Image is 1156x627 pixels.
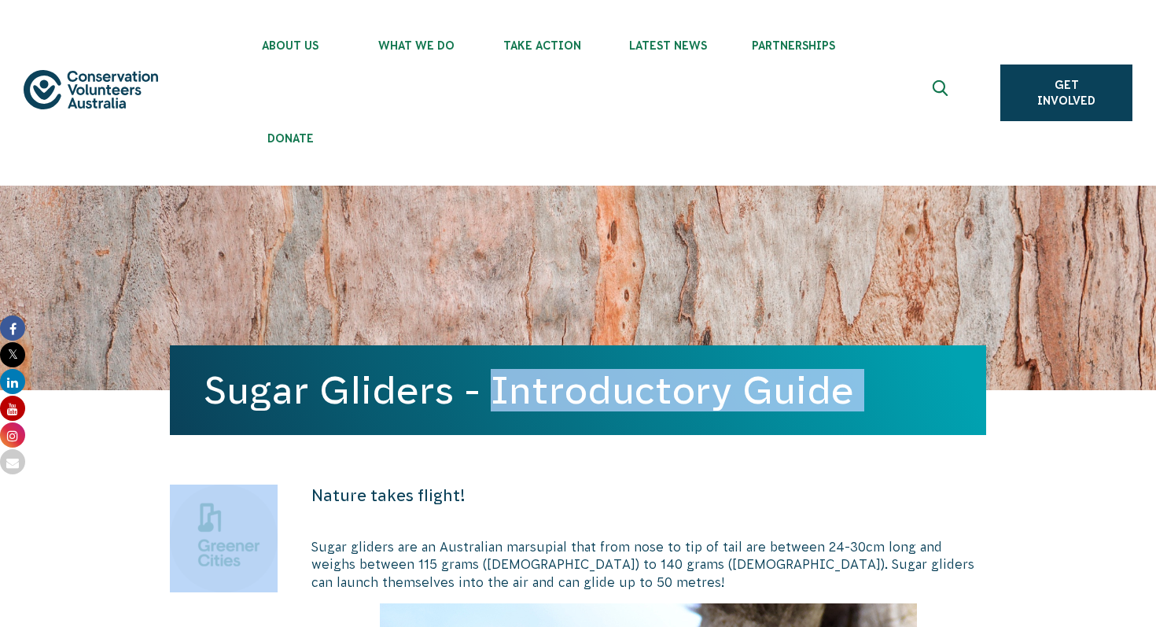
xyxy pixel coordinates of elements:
[353,39,479,52] span: What We Do
[1000,65,1132,121] a: Get Involved
[605,39,731,52] span: Latest News
[227,132,353,145] span: Donate
[311,540,974,589] span: Sugar gliders are an Australian marsupial that from nose to tip of tail are between 24-30cm long ...
[204,369,952,411] h1: Sugar Gliders - Introductory Guide
[731,39,856,52] span: Partnerships
[24,70,158,109] img: logo.svg
[227,39,353,52] span: About Us
[311,485,986,507] p: Nature takes flight!
[479,39,605,52] span: Take Action
[170,485,278,592] img: Greener Cities
[923,74,961,112] button: Expand search box Close search box
[933,80,952,105] span: Expand search box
